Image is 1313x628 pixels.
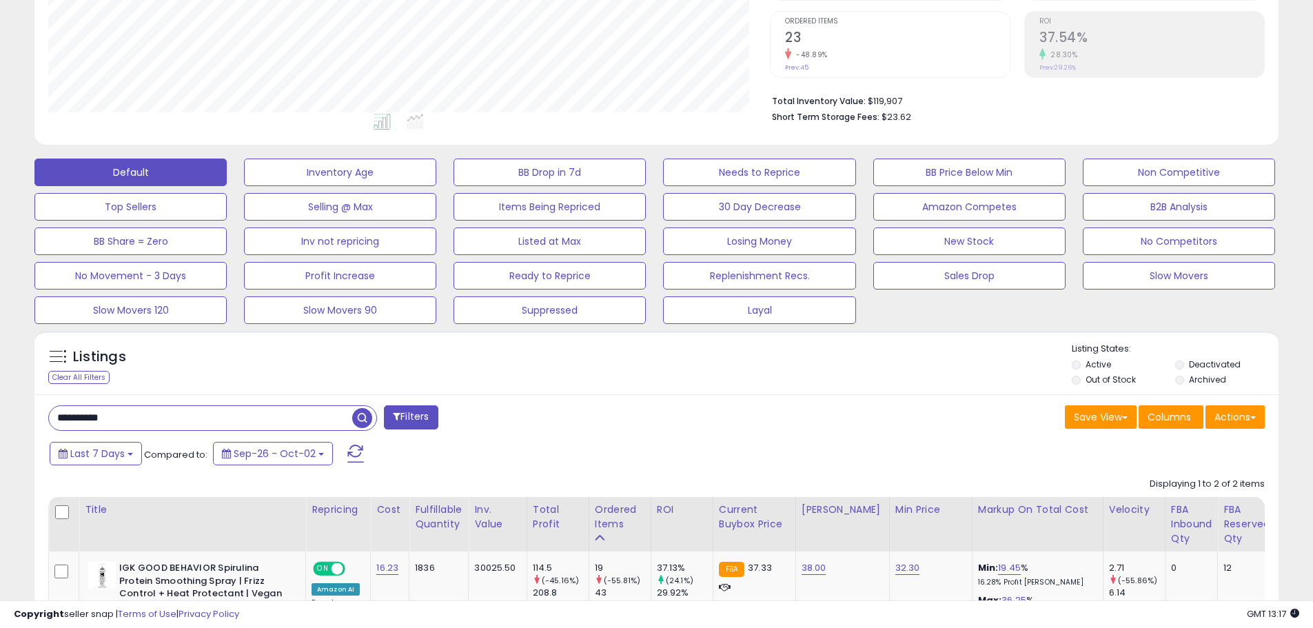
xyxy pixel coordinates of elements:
a: Terms of Use [118,607,176,620]
button: Inv not repricing [244,227,436,255]
button: Listed at Max [454,227,646,255]
div: 114.5 [533,562,589,574]
label: Active [1086,358,1111,370]
div: Min Price [895,503,966,517]
button: Layal [663,296,855,324]
h5: Listings [73,347,126,367]
button: Slow Movers 90 [244,296,436,324]
button: Default [34,159,227,186]
button: Items Being Repriced [454,193,646,221]
a: Privacy Policy [179,607,239,620]
div: 19 [595,562,651,574]
button: Replenishment Recs. [663,262,855,290]
img: 41tBNFsEfVL._SL40_.jpg [88,562,116,589]
button: Sales Drop [873,262,1066,290]
div: [PERSON_NAME] [802,503,884,517]
small: (-55.86%) [1118,575,1157,586]
button: 30 Day Decrease [663,193,855,221]
small: (-55.81%) [604,575,640,586]
span: Columns [1148,410,1191,424]
div: Ordered Items [595,503,645,531]
label: Archived [1189,374,1226,385]
span: 37.33 [748,561,772,574]
button: Slow Movers [1083,262,1275,290]
li: $119,907 [772,92,1254,108]
div: Inv. value [474,503,520,531]
button: Top Sellers [34,193,227,221]
button: Ready to Reprice [454,262,646,290]
button: Suppressed [454,296,646,324]
div: FBA inbound Qty [1171,503,1212,546]
label: Out of Stock [1086,374,1136,385]
button: Slow Movers 120 [34,296,227,324]
div: Velocity [1109,503,1159,517]
span: Compared to: [144,448,207,461]
div: Current Buybox Price [719,503,790,531]
small: Prev: 29.26% [1039,63,1076,72]
div: Amazon AI [312,583,360,596]
div: 1836 [415,562,458,574]
button: B2B Analysis [1083,193,1275,221]
button: Inventory Age [244,159,436,186]
div: Repricing [312,503,365,517]
b: Total Inventory Value: [772,95,866,107]
button: BB Share = Zero [34,227,227,255]
span: ON [314,563,332,575]
span: 2025-10-10 13:17 GMT [1247,607,1299,620]
div: seller snap | | [14,608,239,621]
b: IGK GOOD BEHAVIOR Spirulina Protein Smoothing Spray | Frizz Control + Heat Protectant | Vegan + C... [119,562,287,616]
div: 0 [1171,562,1208,574]
div: ROI [657,503,707,517]
button: Amazon Competes [873,193,1066,221]
button: BB Price Below Min [873,159,1066,186]
span: Last 7 Days [70,447,125,460]
button: Selling @ Max [244,193,436,221]
button: Profit Increase [244,262,436,290]
a: 38.00 [802,561,826,575]
div: Fulfillable Quantity [415,503,462,531]
div: % [978,562,1092,587]
h2: 23 [785,30,1010,48]
button: Filters [384,405,438,429]
strong: Copyright [14,607,64,620]
label: Deactivated [1189,358,1241,370]
button: BB Drop in 7d [454,159,646,186]
p: 16.28% Profit [PERSON_NAME] [978,578,1092,587]
a: 32.30 [895,561,920,575]
button: Actions [1205,405,1265,429]
button: No Movement - 3 Days [34,262,227,290]
button: Non Competitive [1083,159,1275,186]
small: -48.89% [791,50,828,60]
div: 30025.50 [474,562,516,574]
button: No Competitors [1083,227,1275,255]
button: Losing Money [663,227,855,255]
th: The percentage added to the cost of goods (COGS) that forms the calculator for Min & Max prices. [972,497,1103,551]
button: Last 7 Days [50,442,142,465]
div: 37.13% [657,562,713,574]
div: 12 [1223,562,1265,574]
span: Ordered Items [785,18,1010,26]
div: Clear All Filters [48,371,110,384]
span: ROI [1039,18,1264,26]
div: Total Profit [533,503,583,531]
div: Markup on Total Cost [978,503,1097,517]
button: Sep-26 - Oct-02 [213,442,333,465]
span: OFF [343,563,365,575]
span: $23.62 [882,110,911,123]
p: Listing States: [1072,343,1279,356]
div: Displaying 1 to 2 of 2 items [1150,478,1265,491]
h2: 37.54% [1039,30,1264,48]
small: FBA [719,562,744,577]
small: 28.30% [1046,50,1077,60]
div: 2.71 [1109,562,1165,574]
b: Min: [978,561,999,574]
b: Short Term Storage Fees: [772,111,879,123]
span: Sep-26 - Oct-02 [234,447,316,460]
a: 16.23 [376,561,398,575]
button: Needs to Reprice [663,159,855,186]
a: 19.45 [998,561,1021,575]
div: FBA Reserved Qty [1223,503,1270,546]
button: Columns [1139,405,1203,429]
button: Save View [1065,405,1137,429]
button: New Stock [873,227,1066,255]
